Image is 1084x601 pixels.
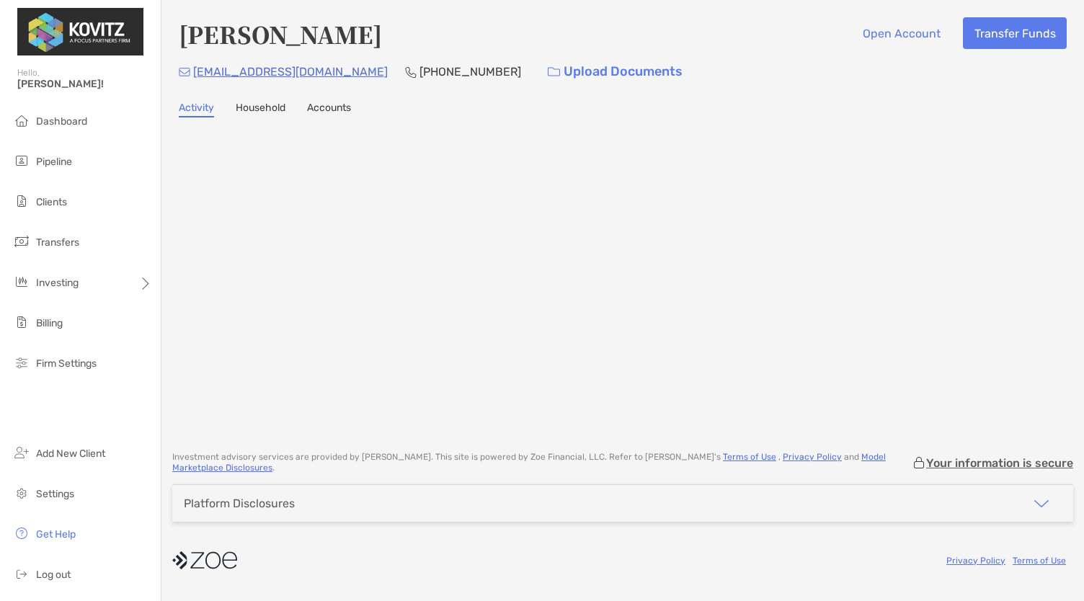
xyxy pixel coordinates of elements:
a: Accounts [307,102,351,117]
a: Terms of Use [723,452,776,462]
span: [PERSON_NAME]! [17,78,152,90]
img: get-help icon [13,525,30,542]
span: Dashboard [36,115,87,128]
a: Household [236,102,285,117]
span: Add New Client [36,448,105,460]
a: Upload Documents [538,56,692,87]
img: transfers icon [13,233,30,250]
img: Email Icon [179,68,190,76]
a: Privacy Policy [946,556,1005,566]
span: Log out [36,569,71,581]
button: Transfer Funds [963,17,1067,49]
span: Pipeline [36,156,72,168]
img: icon arrow [1033,495,1050,512]
img: billing icon [13,313,30,331]
p: Your information is secure [926,456,1073,470]
a: Model Marketplace Disclosures [172,452,886,473]
img: pipeline icon [13,152,30,169]
span: Get Help [36,528,76,540]
img: investing icon [13,273,30,290]
span: Settings [36,488,74,500]
a: Terms of Use [1013,556,1066,566]
img: add_new_client icon [13,444,30,461]
img: company logo [172,544,237,576]
img: clients icon [13,192,30,210]
img: Zoe Logo [17,6,143,58]
div: Platform Disclosures [184,497,295,510]
img: dashboard icon [13,112,30,129]
span: Clients [36,196,67,208]
p: Investment advisory services are provided by [PERSON_NAME] . This site is powered by Zoe Financia... [172,452,912,473]
span: Transfers [36,236,79,249]
a: Privacy Policy [783,452,842,462]
img: settings icon [13,484,30,502]
span: Billing [36,317,63,329]
span: Firm Settings [36,357,97,370]
p: [EMAIL_ADDRESS][DOMAIN_NAME] [193,63,388,81]
p: [PHONE_NUMBER] [419,63,521,81]
img: Phone Icon [405,66,417,78]
a: Activity [179,102,214,117]
img: firm-settings icon [13,354,30,371]
span: Investing [36,277,79,289]
h4: [PERSON_NAME] [179,17,382,50]
img: button icon [548,67,560,77]
img: logout icon [13,565,30,582]
button: Open Account [851,17,951,49]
